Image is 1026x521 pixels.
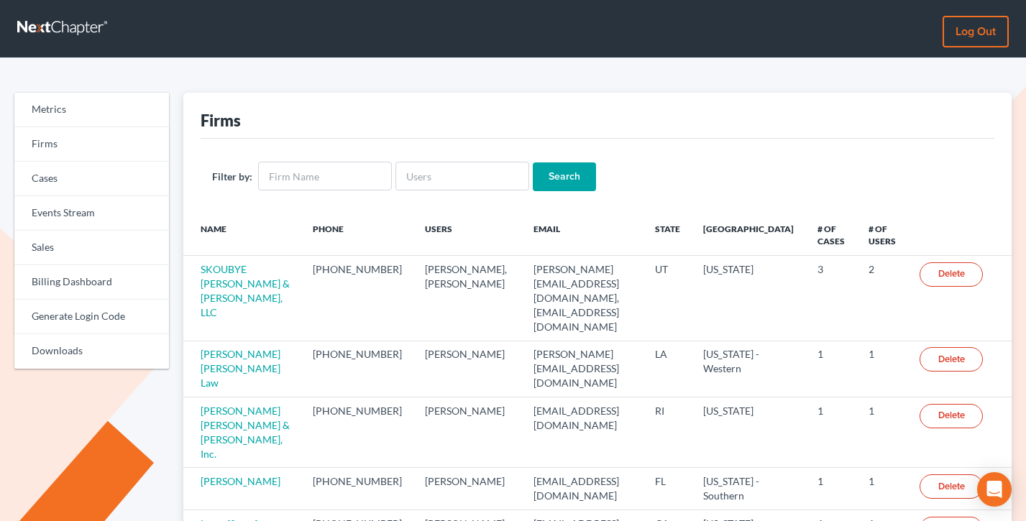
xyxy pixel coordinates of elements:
[413,256,522,341] td: [PERSON_NAME], [PERSON_NAME]
[643,397,692,468] td: RI
[201,348,280,389] a: [PERSON_NAME] [PERSON_NAME] Law
[643,468,692,510] td: FL
[692,468,806,510] td: [US_STATE] - Southern
[301,214,413,256] th: Phone
[201,475,280,487] a: [PERSON_NAME]
[806,341,857,397] td: 1
[301,468,413,510] td: [PHONE_NUMBER]
[522,214,644,256] th: Email
[212,169,252,184] label: Filter by:
[14,300,169,334] a: Generate Login Code
[806,256,857,341] td: 3
[522,341,644,397] td: [PERSON_NAME][EMAIL_ADDRESS][DOMAIN_NAME]
[643,341,692,397] td: LA
[806,397,857,468] td: 1
[201,263,290,318] a: SKOUBYE [PERSON_NAME] & [PERSON_NAME], LLC
[692,341,806,397] td: [US_STATE] - Western
[14,93,169,127] a: Metrics
[643,256,692,341] td: UT
[692,256,806,341] td: [US_STATE]
[857,256,908,341] td: 2
[533,162,596,191] input: Search
[692,214,806,256] th: [GEOGRAPHIC_DATA]
[857,397,908,468] td: 1
[395,162,529,190] input: Users
[522,397,644,468] td: [EMAIL_ADDRESS][DOMAIN_NAME]
[14,334,169,369] a: Downloads
[857,468,908,510] td: 1
[522,468,644,510] td: [EMAIL_ADDRESS][DOMAIN_NAME]
[920,347,983,372] a: Delete
[413,214,522,256] th: Users
[920,404,983,428] a: Delete
[301,341,413,397] td: [PHONE_NUMBER]
[857,214,908,256] th: # of Users
[413,468,522,510] td: [PERSON_NAME]
[201,405,290,460] a: [PERSON_NAME] [PERSON_NAME] & [PERSON_NAME], Inc.
[977,472,1012,507] div: Open Intercom Messenger
[920,262,983,287] a: Delete
[301,256,413,341] td: [PHONE_NUMBER]
[14,231,169,265] a: Sales
[413,397,522,468] td: [PERSON_NAME]
[643,214,692,256] th: State
[806,468,857,510] td: 1
[943,16,1009,47] a: Log out
[14,265,169,300] a: Billing Dashboard
[920,474,983,499] a: Delete
[692,397,806,468] td: [US_STATE]
[413,341,522,397] td: [PERSON_NAME]
[14,127,169,162] a: Firms
[183,214,302,256] th: Name
[14,162,169,196] a: Cases
[258,162,392,190] input: Firm Name
[857,341,908,397] td: 1
[522,256,644,341] td: [PERSON_NAME][EMAIL_ADDRESS][DOMAIN_NAME], [EMAIL_ADDRESS][DOMAIN_NAME]
[14,196,169,231] a: Events Stream
[301,397,413,468] td: [PHONE_NUMBER]
[201,110,241,131] div: Firms
[806,214,857,256] th: # of Cases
